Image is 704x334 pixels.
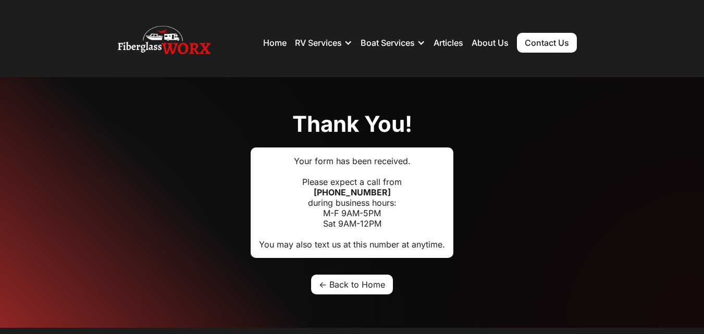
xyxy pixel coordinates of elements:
[517,33,577,53] a: Contact Us
[361,27,425,58] div: Boat Services
[314,187,391,197] strong: [PHONE_NUMBER]
[292,110,412,138] h1: Thank you!
[472,38,509,48] a: About Us
[434,38,463,48] a: Articles
[263,38,287,48] a: Home
[259,156,445,250] div: Your form has been received. Please expect a call from during business hours: M-F 9AM-5PM Sat 9AM...
[295,38,342,48] div: RV Services
[311,275,393,294] a: <- Back to Home
[295,27,352,58] div: RV Services
[361,38,415,48] div: Boat Services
